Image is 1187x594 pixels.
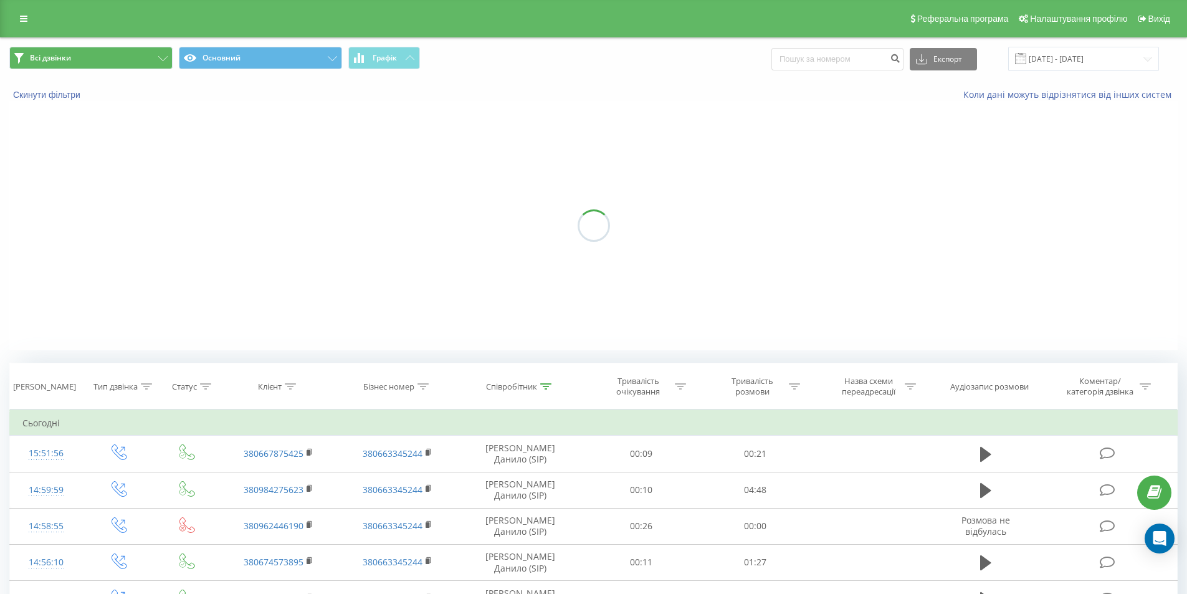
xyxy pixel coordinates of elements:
div: Коментар/категорія дзвінка [1064,376,1137,397]
button: Графік [348,47,420,69]
span: Всі дзвінки [30,53,71,63]
td: [PERSON_NAME] Данило (SIP) [457,508,584,544]
div: Статус [172,381,197,392]
div: 14:56:10 [22,550,70,575]
td: [PERSON_NAME] Данило (SIP) [457,436,584,472]
span: Налаштування профілю [1030,14,1127,24]
div: Співробітник [486,381,537,392]
a: 380663345244 [363,520,422,532]
button: Основний [179,47,342,69]
td: 01:27 [698,544,813,580]
div: 15:51:56 [22,441,70,466]
div: Тип дзвінка [93,381,138,392]
a: 380663345244 [363,448,422,459]
span: Реферальна програма [917,14,1009,24]
td: 00:11 [584,544,698,580]
td: 00:09 [584,436,698,472]
div: Бізнес номер [363,381,414,392]
td: [PERSON_NAME] Данило (SIP) [457,472,584,508]
a: 380674573895 [244,556,303,568]
div: Тривалість розмови [719,376,786,397]
div: Open Intercom Messenger [1145,524,1175,553]
div: [PERSON_NAME] [13,381,76,392]
span: Графік [373,54,397,62]
button: Скинути фільтри [9,89,87,100]
div: Аудіозапис розмови [950,381,1029,392]
a: 380667875425 [244,448,303,459]
input: Пошук за номером [771,48,903,70]
button: Експорт [910,48,977,70]
a: 380663345244 [363,484,422,496]
a: Коли дані можуть відрізнятися вiд інших систем [963,89,1178,100]
button: Всі дзвінки [9,47,173,69]
a: 380663345244 [363,556,422,568]
td: [PERSON_NAME] Данило (SIP) [457,544,584,580]
td: 00:26 [584,508,698,544]
div: Назва схеми переадресації [835,376,902,397]
div: 14:59:59 [22,478,70,502]
td: 00:10 [584,472,698,508]
a: 380962446190 [244,520,303,532]
td: Сьогодні [10,411,1178,436]
div: 14:58:55 [22,514,70,539]
a: 380984275623 [244,484,303,496]
div: Клієнт [258,381,282,392]
td: 00:21 [698,436,813,472]
span: Розмова не відбулась [961,514,1010,537]
div: Тривалість очікування [605,376,672,397]
td: 04:48 [698,472,813,508]
span: Вихід [1148,14,1170,24]
td: 00:00 [698,508,813,544]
